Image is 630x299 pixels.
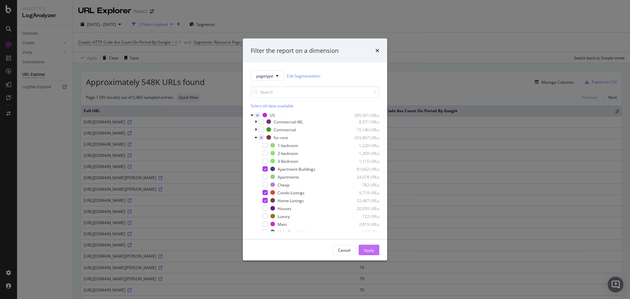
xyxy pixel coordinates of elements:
input: Search [251,86,379,98]
div: Apartment-Buildings [278,166,315,172]
div: 2-bedroom [278,150,298,156]
div: times [375,46,379,55]
div: Commercial-WL [274,119,303,124]
div: Home-Listings [278,198,304,203]
div: 52,487 URLs [347,198,379,203]
div: Apply [364,247,374,253]
div: Condo-Listings [278,190,304,195]
div: 15,146 URLs [347,127,379,132]
button: Apply [359,245,379,255]
div: 1,209 URLs [347,150,379,156]
div: 782 URLs [347,182,379,187]
div: 203,867 URLs [347,135,379,140]
div: Cancel [338,247,350,253]
div: 1,220 URLs [347,142,379,148]
div: US [270,112,275,118]
div: Main [278,221,287,227]
div: 24,018 URLs [347,174,379,180]
a: Edit Segmentation [287,72,320,79]
div: Select all data available [251,103,379,109]
div: 122 URLs [347,229,379,235]
div: Houses [278,205,291,211]
div: 1,115 URLs [347,158,379,164]
div: Open Intercom Messenger [608,277,623,292]
div: Luxury [278,213,290,219]
div: 1-bedroom [278,142,298,148]
div: Multi-Family-Listings [278,229,315,235]
div: Commercial [274,127,296,132]
div: 3-Bedroom [278,158,298,164]
div: 81,662 URLs [347,166,379,172]
div: modal [243,38,387,261]
button: Cancel [332,245,356,255]
div: 395,501 URLs [347,112,379,118]
span: pagetype [256,73,273,78]
div: for-rent [274,135,288,140]
div: 9,719 URLs [347,190,379,195]
div: Filter the report on a dimension [251,46,339,55]
div: 2,819 URLs [347,221,379,227]
div: Apartments [278,174,299,180]
div: Cheap [278,182,289,187]
button: pagetype [251,71,284,81]
div: 8,571 URLs [347,119,379,124]
div: 722 URLs [347,213,379,219]
div: 20,950 URLs [347,205,379,211]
